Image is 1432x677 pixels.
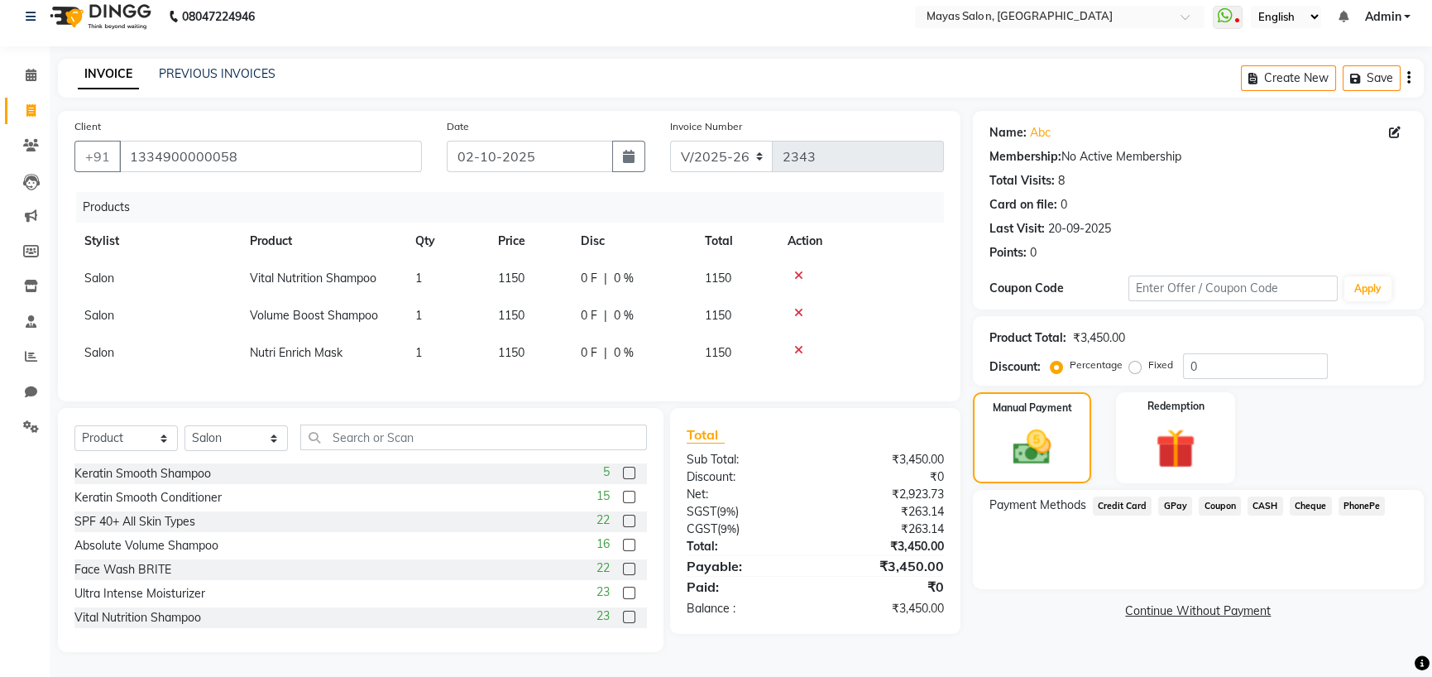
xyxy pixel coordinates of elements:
th: Product [240,223,405,260]
label: Invoice Number [670,119,742,134]
a: Abc [1030,124,1051,142]
div: Name: [989,124,1027,142]
div: Discount: [674,468,815,486]
div: ₹3,450.00 [1073,329,1125,347]
div: Paid: [674,577,815,597]
div: ₹263.14 [815,503,955,521]
input: Search or Scan [300,425,647,450]
th: Total [695,223,778,260]
a: PREVIOUS INVOICES [159,66,275,81]
div: Discount: [989,358,1041,376]
div: ( ) [674,503,815,521]
span: 22 [596,559,610,577]
div: Face Wash BRITE [74,561,171,579]
div: Absolute Volume Shampoo [74,537,218,555]
span: 0 % [614,270,634,287]
div: Products [76,192,956,223]
button: Create New [1241,65,1336,91]
button: Apply [1344,276,1391,301]
span: 1 [415,345,422,360]
th: Disc [571,223,695,260]
div: Coupon Code [989,280,1128,297]
span: 1150 [705,345,731,360]
span: 0 F [581,307,597,324]
label: Date [447,119,469,134]
span: PhonePe [1339,497,1386,516]
span: 15 [596,487,610,505]
span: 22 [596,511,610,529]
label: Redemption [1147,399,1205,414]
a: Continue Without Payment [976,603,1420,620]
span: 0 % [614,344,634,362]
span: 0 % [614,307,634,324]
span: Payment Methods [989,497,1086,514]
div: ₹0 [815,577,955,597]
span: Admin [1364,8,1401,26]
div: 0 [1030,244,1037,262]
span: 0 F [581,270,597,287]
span: 1150 [705,308,731,323]
span: Cheque [1290,497,1332,516]
span: | [604,270,607,287]
span: CGST [687,521,717,536]
span: Credit Card [1093,497,1152,516]
span: 1150 [498,271,524,286]
label: Client [74,119,101,134]
span: 0 F [581,344,597,362]
span: 16 [596,535,610,553]
span: | [604,307,607,324]
span: 23 [596,607,610,625]
span: 9% [720,505,735,518]
span: Salon [84,271,114,286]
div: ₹2,923.73 [815,486,955,503]
div: Keratin Smooth Shampoo [74,465,211,483]
div: Net: [674,486,815,503]
span: 23 [596,583,610,601]
label: Manual Payment [993,401,1072,415]
span: Nutri Enrich Mask [250,345,342,360]
span: 1150 [498,345,524,360]
div: Card on file: [989,196,1057,214]
div: Keratin Smooth Conditioner [74,489,222,507]
div: Payable: [674,556,815,576]
th: Stylist [74,223,240,260]
div: Total Visits: [989,172,1055,190]
th: Price [488,223,571,260]
span: 1150 [705,271,731,286]
div: ₹3,450.00 [815,451,955,468]
div: Points: [989,244,1027,262]
div: Balance : [674,600,815,617]
div: ₹3,450.00 [815,538,955,555]
span: GPay [1158,497,1192,516]
div: Total: [674,538,815,555]
input: Search by Name/Mobile/Email/Code [119,141,422,172]
th: Action [778,223,944,260]
span: 1 [415,308,422,323]
span: 9% [721,522,736,535]
div: ₹3,450.00 [815,556,955,576]
div: ₹263.14 [815,521,955,538]
span: Salon [84,308,114,323]
span: Volume Boost Shampoo [250,308,378,323]
button: +91 [74,141,121,172]
input: Enter Offer / Coupon Code [1128,276,1338,301]
div: SPF 40+ All Skin Types [74,513,195,531]
th: Qty [405,223,488,260]
div: ( ) [674,521,815,538]
span: Vital Nutrition Shampoo [250,271,376,286]
div: Product Total: [989,329,1066,347]
div: Vital Nutrition Shampoo [74,609,201,627]
label: Fixed [1148,358,1173,372]
button: Save [1343,65,1401,91]
a: INVOICE [78,60,139,89]
label: Percentage [1070,358,1123,372]
span: 5 [603,463,610,481]
div: Last Visit: [989,220,1045,238]
span: Coupon [1199,497,1241,516]
div: 0 [1061,196,1067,214]
div: 8 [1058,172,1065,190]
div: No Active Membership [989,148,1407,166]
span: SGST [687,504,716,519]
img: _gift.svg [1143,424,1208,473]
div: ₹3,450.00 [815,600,955,617]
